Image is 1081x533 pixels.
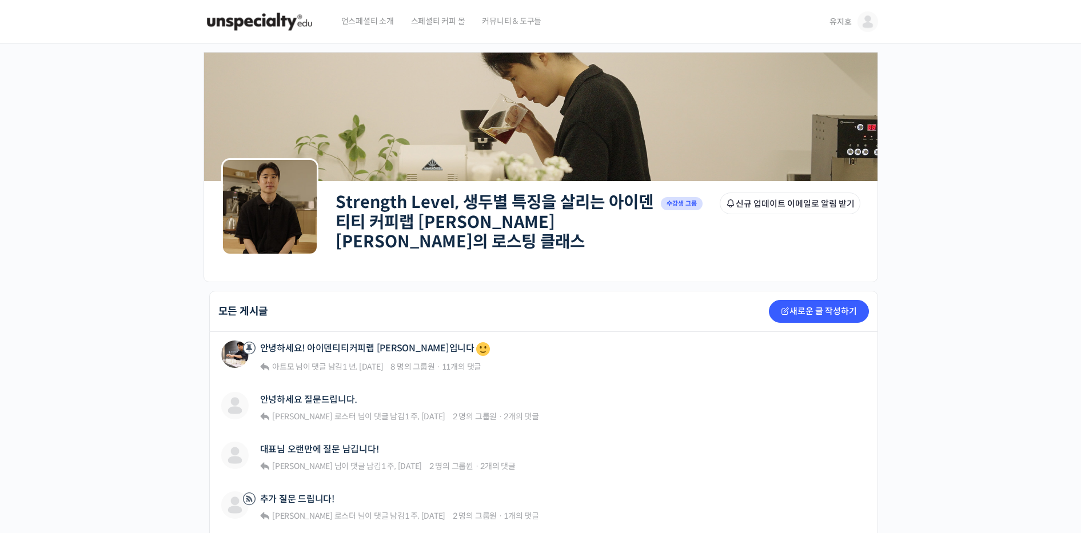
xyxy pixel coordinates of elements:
[453,511,497,521] span: 2 명의 그룹원
[480,461,516,471] span: 2개의 댓글
[829,17,851,27] span: 유지호
[769,300,869,323] a: 새로운 글 작성하기
[453,411,497,422] span: 2 명의 그룹원
[270,511,445,521] span: 님이 댓글 남김
[272,511,356,521] span: [PERSON_NAME] 로스터
[270,362,294,372] a: 아트모
[498,511,502,521] span: ·
[475,461,479,471] span: ·
[270,461,422,471] span: 님이 댓글 남김
[661,197,703,210] span: 수강생 그룹
[270,362,383,372] span: 님이 댓글 남김
[270,411,445,422] span: 님이 댓글 남김
[270,461,333,471] a: [PERSON_NAME]
[272,461,333,471] span: [PERSON_NAME]
[272,362,294,372] span: 아트모
[270,411,356,422] a: [PERSON_NAME] 로스터
[272,411,356,422] span: [PERSON_NAME] 로스터
[429,461,473,471] span: 2 명의 그룹원
[442,362,481,372] span: 11개의 댓글
[498,411,502,422] span: ·
[260,394,357,405] a: 안녕하세요 질문드립니다.
[504,411,539,422] span: 2개의 댓글
[221,158,318,255] img: Group logo of Strength Level, 생두별 특징을 살리는 아이덴티티 커피랩 윤원균 대표의 로스팅 클래스
[504,511,539,521] span: 1개의 댓글
[720,193,860,214] button: 신규 업데이트 이메일로 알림 받기
[336,192,653,252] a: Strength Level, 생두별 특징을 살리는 아이덴티티 커피랩 [PERSON_NAME] [PERSON_NAME]의 로스팅 클래스
[260,494,334,504] a: 추가 질문 드립니다!
[405,411,445,422] a: 1 주, [DATE]
[476,342,490,356] img: 🙂
[218,306,269,316] h2: 모든 게시글
[436,362,440,372] span: ·
[270,511,356,521] a: [PERSON_NAME] 로스터
[260,340,492,358] a: 안녕하세요! 아이덴티티커피랩 [PERSON_NAME]입니다
[342,362,383,372] a: 1 년, [DATE]
[260,444,379,455] a: 대표님 오랜만에 질문 남깁니다!
[390,362,434,372] span: 8 명의 그룹원
[381,461,422,471] a: 1 주, [DATE]
[405,511,445,521] a: 1 주, [DATE]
